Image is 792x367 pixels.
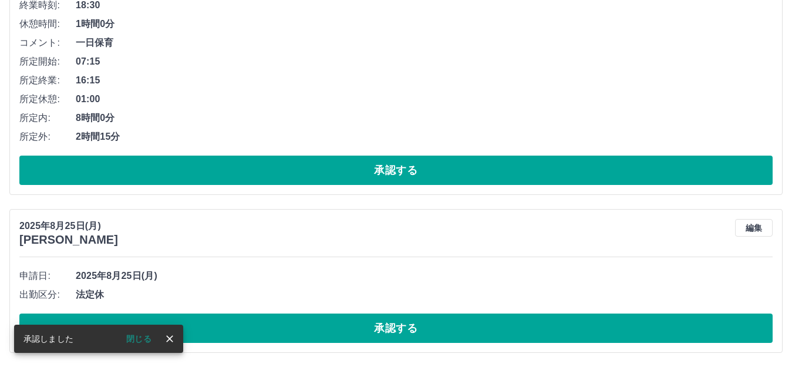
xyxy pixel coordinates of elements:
[19,314,773,343] button: 承認する
[735,219,773,237] button: 編集
[76,288,773,302] span: 法定休
[19,288,76,302] span: 出勤区分:
[19,17,76,31] span: 休憩時間:
[76,111,773,125] span: 8時間0分
[76,92,773,106] span: 01:00
[19,156,773,185] button: 承認する
[19,92,76,106] span: 所定休憩:
[76,55,773,69] span: 07:15
[19,73,76,87] span: 所定終業:
[76,17,773,31] span: 1時間0分
[76,36,773,50] span: 一日保育
[76,73,773,87] span: 16:15
[76,130,773,144] span: 2時間15分
[19,219,118,233] p: 2025年8月25日(月)
[76,269,773,283] span: 2025年8月25日(月)
[23,328,73,349] div: 承認しました
[19,269,76,283] span: 申請日:
[19,130,76,144] span: 所定外:
[161,330,178,348] button: close
[19,36,76,50] span: コメント:
[19,55,76,69] span: 所定開始:
[19,111,76,125] span: 所定内:
[117,330,161,348] button: 閉じる
[19,233,118,247] h3: [PERSON_NAME]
